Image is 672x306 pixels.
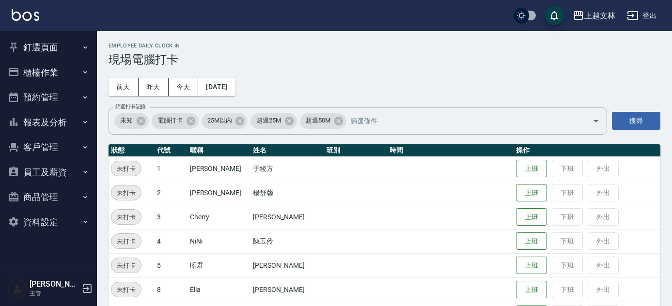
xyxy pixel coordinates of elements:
td: 于綾方 [250,156,324,181]
span: 未打卡 [111,164,141,174]
span: 未打卡 [111,188,141,198]
td: 1 [155,156,188,181]
td: 3 [155,205,188,229]
img: Logo [12,9,39,21]
button: 上班 [516,160,547,178]
button: 預約管理 [4,85,93,110]
button: 報表及分析 [4,110,93,135]
span: 電腦打卡 [152,116,188,125]
h2: Employee Daily Clock In [109,43,660,49]
img: Person [8,279,27,298]
td: 4 [155,229,188,253]
button: 上班 [516,257,547,275]
td: [PERSON_NAME] [250,205,324,229]
div: 25M以內 [202,113,248,129]
button: 員工及薪資 [4,160,93,185]
th: 操作 [514,144,660,157]
td: 2 [155,181,188,205]
button: 今天 [169,78,199,96]
button: 客戶管理 [4,135,93,160]
button: 前天 [109,78,139,96]
th: 姓名 [250,144,324,157]
td: [PERSON_NAME] [188,156,250,181]
button: 上班 [516,184,547,202]
td: [PERSON_NAME] [188,181,250,205]
button: 上班 [516,281,547,299]
button: 登出 [623,7,660,25]
span: 未打卡 [111,260,141,271]
td: [PERSON_NAME] [250,277,324,302]
span: 未打卡 [111,236,141,246]
td: Cherry [188,205,250,229]
button: 商品管理 [4,184,93,210]
button: Open [588,113,604,129]
td: 楊舒馨 [250,181,324,205]
button: 釘選頁面 [4,35,93,60]
p: 主管 [30,289,79,298]
label: 篩選打卡記錄 [115,103,146,110]
button: 上班 [516,232,547,250]
td: 昭君 [188,253,250,277]
th: 時間 [387,144,514,157]
span: 未打卡 [111,285,141,295]
div: 電腦打卡 [152,113,199,129]
td: Ella [188,277,250,302]
th: 班別 [324,144,387,157]
button: [DATE] [198,78,235,96]
div: 上越文林 [584,10,615,22]
span: 超過50M [300,116,336,125]
td: [PERSON_NAME] [250,253,324,277]
th: 代號 [155,144,188,157]
button: 昨天 [139,78,169,96]
div: 未知 [114,113,149,129]
td: 陳玉伶 [250,229,324,253]
button: 上越文林 [569,6,619,26]
button: 搜尋 [612,112,660,130]
th: 暱稱 [188,144,250,157]
span: 未知 [114,116,139,125]
h3: 現場電腦打卡 [109,53,660,66]
button: 櫃檯作業 [4,60,93,85]
td: 8 [155,277,188,302]
button: 資料設定 [4,210,93,235]
td: 5 [155,253,188,277]
div: 超過50M [300,113,346,129]
button: save [545,6,564,25]
span: 未打卡 [111,212,141,222]
th: 狀態 [109,144,155,157]
div: 超過25M [250,113,297,129]
h5: [PERSON_NAME] [30,279,79,289]
span: 25M以內 [202,116,238,125]
input: 篩選條件 [348,112,576,129]
span: 超過25M [250,116,287,125]
td: NiNi [188,229,250,253]
button: 上班 [516,208,547,226]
